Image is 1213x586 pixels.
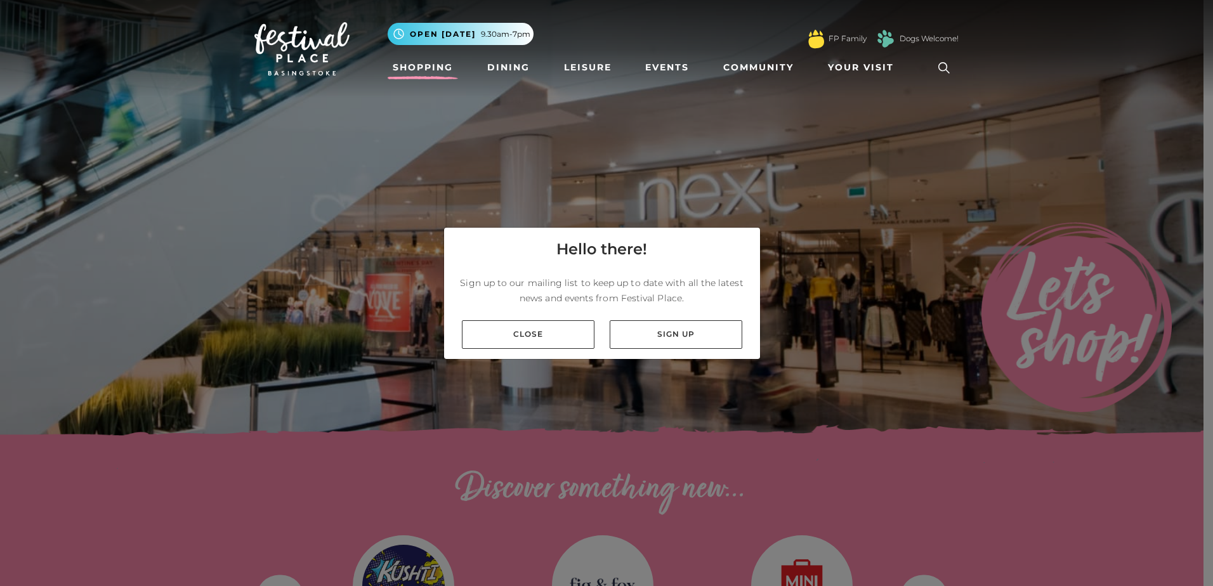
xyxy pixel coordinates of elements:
[823,56,905,79] a: Your Visit
[640,56,694,79] a: Events
[610,320,742,349] a: Sign up
[718,56,799,79] a: Community
[556,238,647,261] h4: Hello there!
[828,61,894,74] span: Your Visit
[388,23,534,45] button: Open [DATE] 9.30am-7pm
[388,56,458,79] a: Shopping
[900,33,959,44] a: Dogs Welcome!
[454,275,750,306] p: Sign up to our mailing list to keep up to date with all the latest news and events from Festival ...
[410,29,476,40] span: Open [DATE]
[462,320,594,349] a: Close
[482,56,535,79] a: Dining
[829,33,867,44] a: FP Family
[254,22,350,75] img: Festival Place Logo
[481,29,530,40] span: 9.30am-7pm
[559,56,617,79] a: Leisure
